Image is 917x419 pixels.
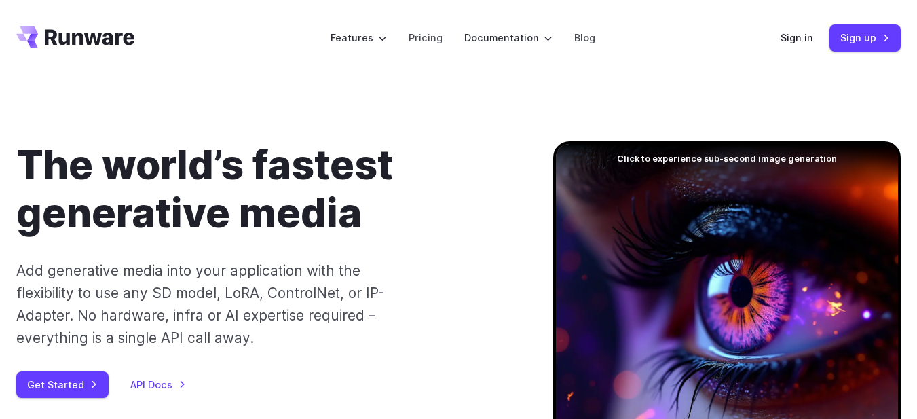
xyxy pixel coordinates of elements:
[16,26,134,48] a: Go to /
[781,30,813,45] a: Sign in
[409,30,443,45] a: Pricing
[574,30,595,45] a: Blog
[464,30,553,45] label: Documentation
[16,371,109,398] a: Get Started
[829,24,901,51] a: Sign up
[331,30,387,45] label: Features
[16,259,411,350] p: Add generative media into your application with the flexibility to use any SD model, LoRA, Contro...
[16,141,510,238] h1: The world’s fastest generative media
[130,377,186,393] a: API Docs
